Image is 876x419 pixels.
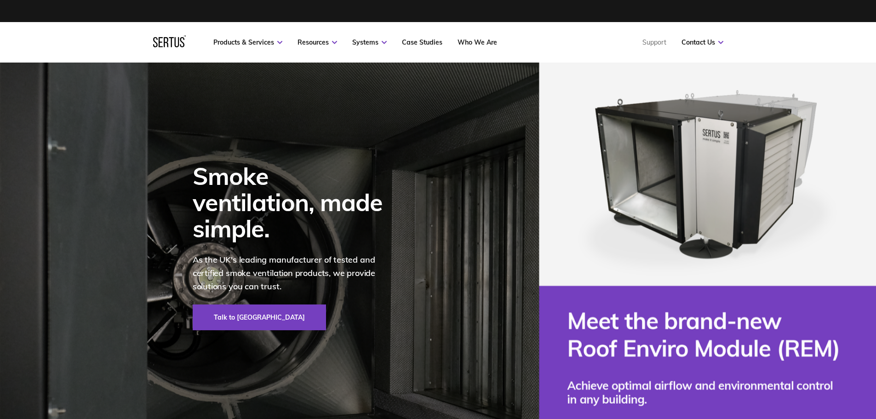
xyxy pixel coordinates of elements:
[213,38,282,46] a: Products & Services
[193,163,395,242] div: Smoke ventilation, made simple.
[193,304,326,330] a: Talk to [GEOGRAPHIC_DATA]
[458,38,497,46] a: Who We Are
[193,253,395,293] p: As the UK's leading manufacturer of tested and certified smoke ventilation products, we provide s...
[642,38,666,46] a: Support
[352,38,387,46] a: Systems
[298,38,337,46] a: Resources
[681,38,723,46] a: Contact Us
[402,38,442,46] a: Case Studies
